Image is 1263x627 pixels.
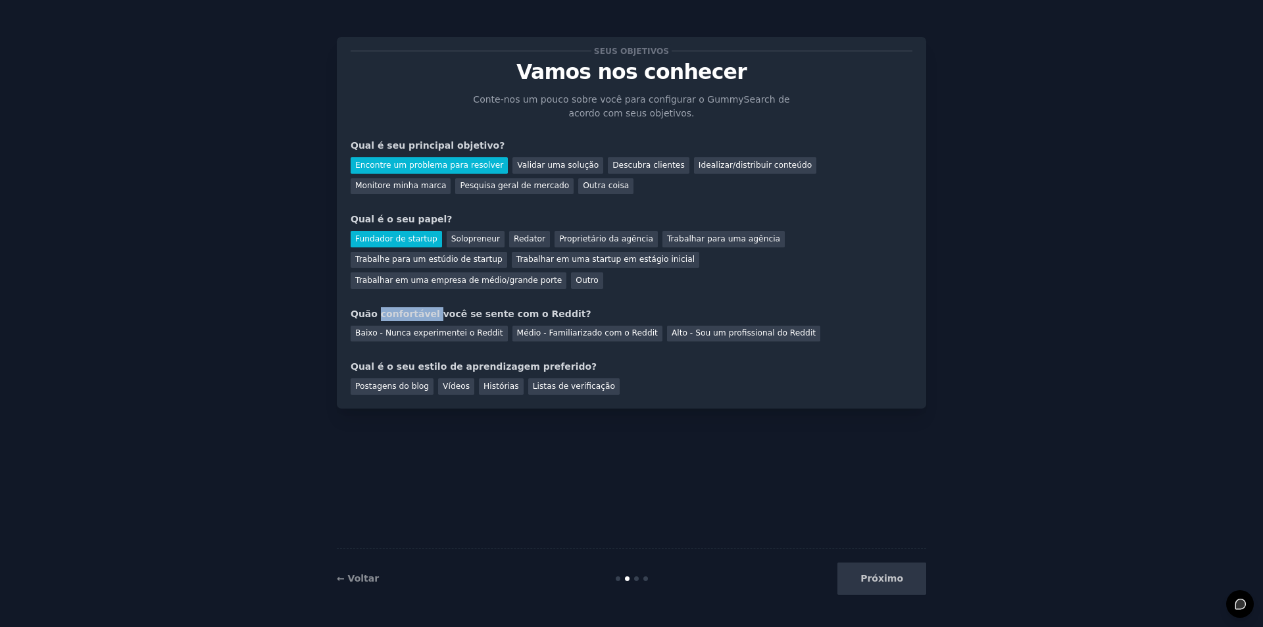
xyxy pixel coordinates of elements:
font: Vamos nos conhecer [516,60,747,84]
font: Redator [514,234,545,243]
font: Solopreneur [451,234,500,243]
font: Médio - Familiarizado com o Reddit [517,328,658,338]
font: Postagens do blog [355,382,429,391]
font: Seus objetivos [594,47,669,56]
font: Qual é o seu estilo de aprendizagem preferido? [351,361,597,372]
font: Monitore minha marca [355,181,446,190]
font: Vídeos [443,382,470,391]
font: Idealizar/distribuir conteúdo [699,161,812,170]
font: Trabalhar em uma empresa de médio/grande porte [355,276,562,285]
font: Outra coisa [583,181,629,190]
font: Qual é seu principal objetivo? [351,140,505,151]
font: Histórias [483,382,519,391]
font: Trabalhe para um estúdio de startup [355,255,503,264]
font: Conte-nos um pouco sobre você para configurar o GummySearch de acordo com seus objetivos. [473,94,789,118]
font: Descubra clientes [612,161,685,170]
font: Alto - Sou um profissional do Reddit [672,328,816,338]
font: Baixo - Nunca experimentei o Reddit [355,328,503,338]
font: Pesquisa geral de mercado [460,181,569,190]
font: Quão confortável você se sente com o Reddit? [351,309,591,319]
a: ← Voltar [337,573,379,584]
font: Fundador de startup [355,234,437,243]
font: Trabalhar para uma agência [667,234,780,243]
font: Trabalhar em uma startup em estágio inicial [516,255,695,264]
font: Outro [576,276,598,285]
font: Validar uma solução [517,161,599,170]
font: Proprietário da agência [559,234,653,243]
font: Qual é o seu papel? [351,214,452,224]
font: Encontre um problema para resolver [355,161,503,170]
font: Listas de verificação [533,382,615,391]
